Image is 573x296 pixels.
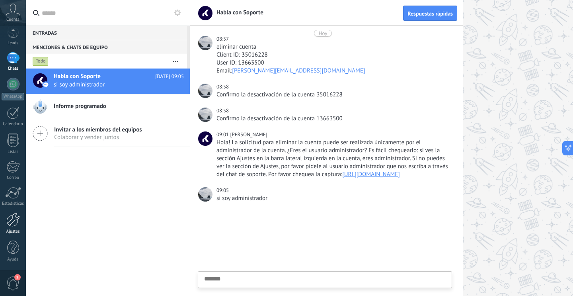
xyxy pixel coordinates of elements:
div: Chats [2,66,25,71]
div: Email: [216,67,450,75]
button: Más [167,54,184,69]
div: 09:01 [216,131,230,139]
div: Confirmo la desactivación de la cuenta 13663500 [216,115,450,123]
span: Cuenta [6,17,19,22]
div: eliminar cuenta [216,43,450,51]
a: [URL][DOMAIN_NAME] [342,171,400,178]
span: Invitar a los miembros del equipos [54,126,142,133]
button: Respuestas rápidas [403,6,457,21]
div: Entradas [26,25,187,40]
div: Leads [2,41,25,46]
div: Ajustes [2,229,25,234]
span: Respuestas rápidas [407,11,453,16]
span: Colaborar y vender juntos [54,133,142,141]
div: 08:57 [216,35,230,43]
a: [PERSON_NAME][EMAIL_ADDRESS][DOMAIN_NAME] [232,67,365,74]
span: Habla con Soporte [212,9,263,16]
span: Joan Manuel Barceló [198,84,212,98]
div: Hola! La solicitud para eliminar la cuenta puede ser realizada únicamente por el administrador de... [216,139,450,178]
div: Correo [2,175,25,180]
div: Confirmo la desactivación de la cuenta 35016228 [216,91,450,99]
div: 08:58 [216,83,230,91]
div: si soy administrador [216,194,450,202]
div: Estadísticas [2,201,25,206]
span: 1 [14,274,21,280]
span: [DATE] 09:05 [155,73,184,80]
span: Sofia T [230,131,267,138]
span: Joan Manuel Barceló [198,187,212,202]
div: 08:58 [216,107,230,115]
div: Menciones & Chats de equipo [26,40,187,54]
div: 09:05 [216,186,230,194]
div: User ID: 13663500 [216,59,450,67]
div: Ayuda [2,257,25,262]
div: Listas [2,149,25,155]
a: Informe programado [26,94,190,120]
div: Hoy [319,30,327,37]
div: WhatsApp [2,93,24,100]
a: Habla con Soporte [DATE] 09:05 si soy administrador [26,69,190,94]
span: Habla con Soporte [54,73,101,80]
div: Calendario [2,122,25,127]
span: Joan Manuel Barceló [198,108,212,122]
span: Sofia T [198,131,212,146]
span: si soy administrador [54,81,169,88]
div: Todo [33,57,49,66]
span: Informe programado [54,102,106,110]
div: Client ID: 35016228 [216,51,450,59]
span: Joan Manuel Barceló [198,36,212,50]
